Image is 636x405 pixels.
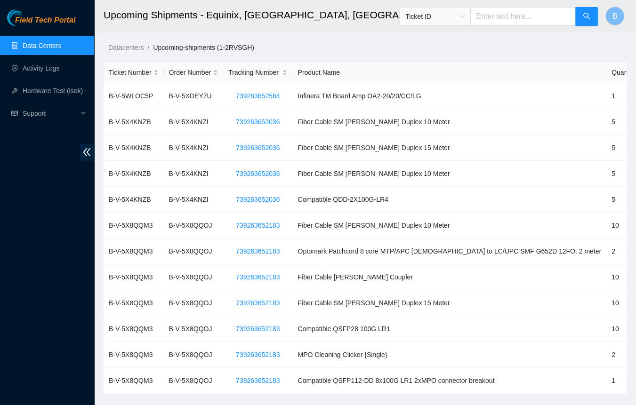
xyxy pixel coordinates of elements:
[292,213,606,238] td: Fiber Cable SM [PERSON_NAME] Duplex 10 Meter
[236,220,280,230] span: 739263652183
[236,91,280,101] span: 739263652584
[292,135,606,161] td: Fiber Cable SM [PERSON_NAME] Duplex 15 Meter
[583,12,590,21] span: search
[7,17,75,29] a: Akamai TechnologiesField Tech Portal
[104,161,164,187] td: B-V-5X4KNZB
[23,42,61,49] a: Data Centers
[228,321,287,336] button: 739263652183
[405,9,465,24] span: Ticket ID
[104,83,164,109] td: B-V-5WLOC5P
[228,373,287,388] button: 739263652183
[292,187,606,213] td: Compatible QDD-2X100G-LR4
[23,64,60,72] a: Activity Logs
[80,143,94,161] span: double-left
[292,238,606,264] td: Optomark Patchcord 8 core MTP/APC [DEMOGRAPHIC_DATA] to LC/UPC SMF G652D 12FO. 2 meter
[104,213,164,238] td: B-V-5X8QQM3
[292,264,606,290] td: Fiber Cable [PERSON_NAME] Coupler
[236,324,280,334] span: 739263652183
[292,161,606,187] td: Fiber Cable SM [PERSON_NAME] Duplex 10 Meter
[164,83,223,109] td: B-V-5XDEY7U
[236,349,280,360] span: 739263652183
[292,62,606,83] th: Product Name
[164,187,223,213] td: B-V-5X4KNZI
[104,264,164,290] td: B-V-5X8QQM3
[104,238,164,264] td: B-V-5X8QQM3
[228,244,287,259] button: 739263652183
[228,295,287,310] button: 739263652183
[164,342,223,368] td: B-V-5X8QQOJ
[104,316,164,342] td: B-V-5X8QQM3
[104,342,164,368] td: B-V-5X8QQM3
[605,7,624,25] button: B
[228,140,287,155] button: 739263652036
[470,7,576,26] input: Enter text here...
[228,114,287,129] button: 739263652036
[164,135,223,161] td: B-V-5X4KNZI
[292,83,606,109] td: Infinera TM Board Amp OA2-20/20/CC/LG
[104,135,164,161] td: B-V-5X4KNZB
[23,104,78,123] span: Support
[7,9,48,26] img: Akamai Technologies
[236,246,280,256] span: 739263652183
[236,117,280,127] span: 739263652036
[292,342,606,368] td: MPO Cleaning Clicker {Single}
[228,270,287,285] button: 739263652183
[228,347,287,362] button: 739263652183
[228,192,287,207] button: 739263652036
[228,88,287,103] button: 739263652584
[23,87,83,95] a: Hardware Test (isok)
[612,10,618,22] span: B
[15,16,75,25] span: Field Tech Portal
[236,375,280,386] span: 739263652183
[108,44,144,51] a: Datacenters
[164,316,223,342] td: B-V-5X8QQOJ
[164,238,223,264] td: B-V-5X8QQOJ
[236,168,280,179] span: 739263652036
[292,368,606,394] td: Compatible QSFP112-DD 8x100G LR1 2xMPO connector breakout
[575,7,598,26] button: search
[164,161,223,187] td: B-V-5X4KNZI
[164,109,223,135] td: B-V-5X4KNZI
[104,109,164,135] td: B-V-5X4KNZB
[292,109,606,135] td: Fiber Cable SM [PERSON_NAME] Duplex 10 Meter
[228,218,287,233] button: 739263652183
[228,166,287,181] button: 739263652036
[236,143,280,153] span: 739263652036
[292,316,606,342] td: Compatible QSFP28 100G LR1
[147,44,149,51] span: /
[153,44,254,51] a: Upcoming-shipments (1-2RVSGH)
[164,290,223,316] td: B-V-5X8QQOJ
[104,368,164,394] td: B-V-5X8QQM3
[104,187,164,213] td: B-V-5X4KNZB
[164,264,223,290] td: B-V-5X8QQOJ
[164,368,223,394] td: B-V-5X8QQOJ
[11,110,18,117] span: read
[292,290,606,316] td: Fiber Cable SM [PERSON_NAME] Duplex 15 Meter
[236,194,280,205] span: 739263652036
[236,272,280,282] span: 739263652183
[164,213,223,238] td: B-V-5X8QQOJ
[236,298,280,308] span: 739263652183
[104,290,164,316] td: B-V-5X8QQM3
